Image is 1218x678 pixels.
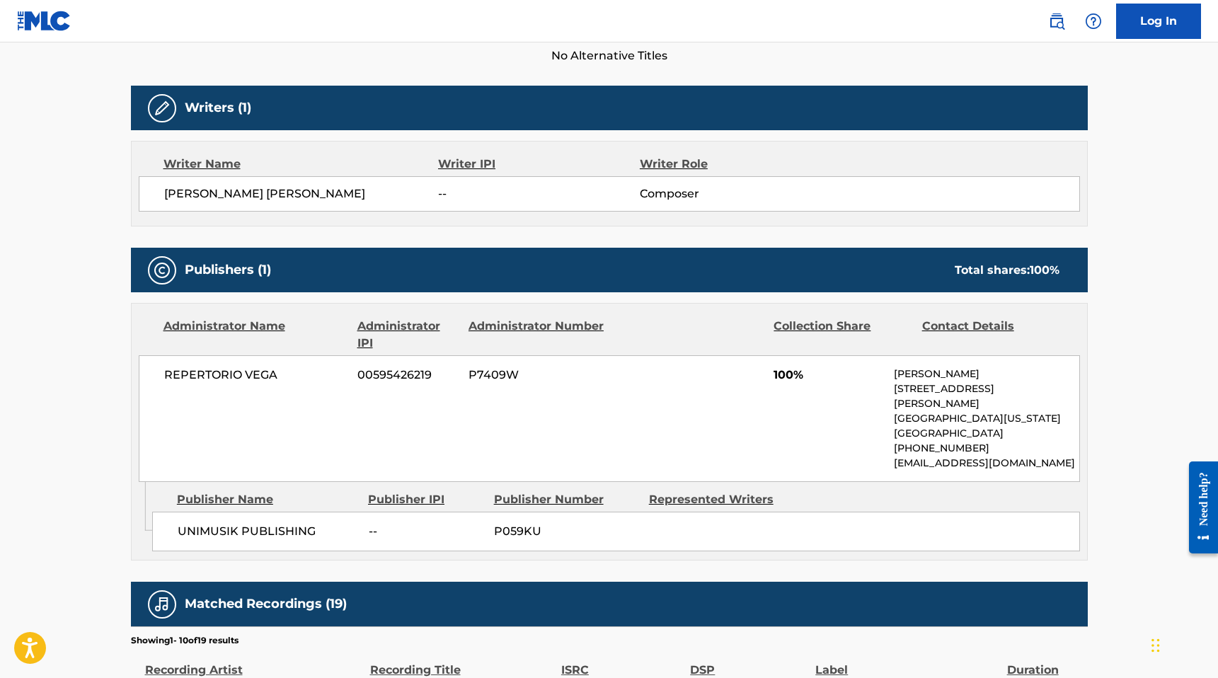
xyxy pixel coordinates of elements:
div: Publisher IPI [368,491,483,508]
div: Contact Details [922,318,1059,352]
span: -- [369,523,483,540]
span: 00595426219 [357,367,458,384]
p: [PHONE_NUMBER] [894,441,1079,456]
p: [STREET_ADDRESS][PERSON_NAME] [894,381,1079,411]
img: help [1085,13,1102,30]
div: Writer Name [163,156,439,173]
h5: Writers (1) [185,100,251,116]
div: Administrator Number [469,318,606,352]
a: Public Search [1042,7,1071,35]
img: Matched Recordings [154,596,171,613]
div: Publisher Number [494,491,638,508]
span: No Alternative Titles [131,47,1088,64]
iframe: Resource Center [1178,451,1218,565]
h5: Publishers (1) [185,262,271,278]
div: Arrastrar [1151,624,1160,667]
p: [EMAIL_ADDRESS][DOMAIN_NAME] [894,456,1079,471]
div: Administrator IPI [357,318,458,352]
div: Writer IPI [438,156,640,173]
div: Collection Share [774,318,911,352]
img: MLC Logo [17,11,71,31]
div: Publisher Name [177,491,357,508]
p: [PERSON_NAME] [894,367,1079,381]
span: Composer [640,185,823,202]
span: 100 % [1030,263,1059,277]
p: [GEOGRAPHIC_DATA][US_STATE] [894,411,1079,426]
img: Publishers [154,262,171,279]
div: Help [1079,7,1108,35]
div: Represented Writers [649,491,793,508]
p: [GEOGRAPHIC_DATA] [894,426,1079,441]
span: [PERSON_NAME] [PERSON_NAME] [164,185,439,202]
a: Log In [1116,4,1201,39]
iframe: Chat Widget [1147,610,1218,678]
span: UNIMUSIK PUBLISHING [178,523,358,540]
img: search [1048,13,1065,30]
span: P7409W [469,367,606,384]
span: REPERTORIO VEGA [164,367,347,384]
div: Total shares: [955,262,1059,279]
img: Writers [154,100,171,117]
div: Widget de chat [1147,610,1218,678]
p: Showing 1 - 10 of 19 results [131,634,239,647]
div: Administrator Name [163,318,347,352]
span: 100% [774,367,883,384]
h5: Matched Recordings (19) [185,596,347,612]
span: -- [438,185,639,202]
div: Writer Role [640,156,823,173]
span: P059KU [494,523,638,540]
